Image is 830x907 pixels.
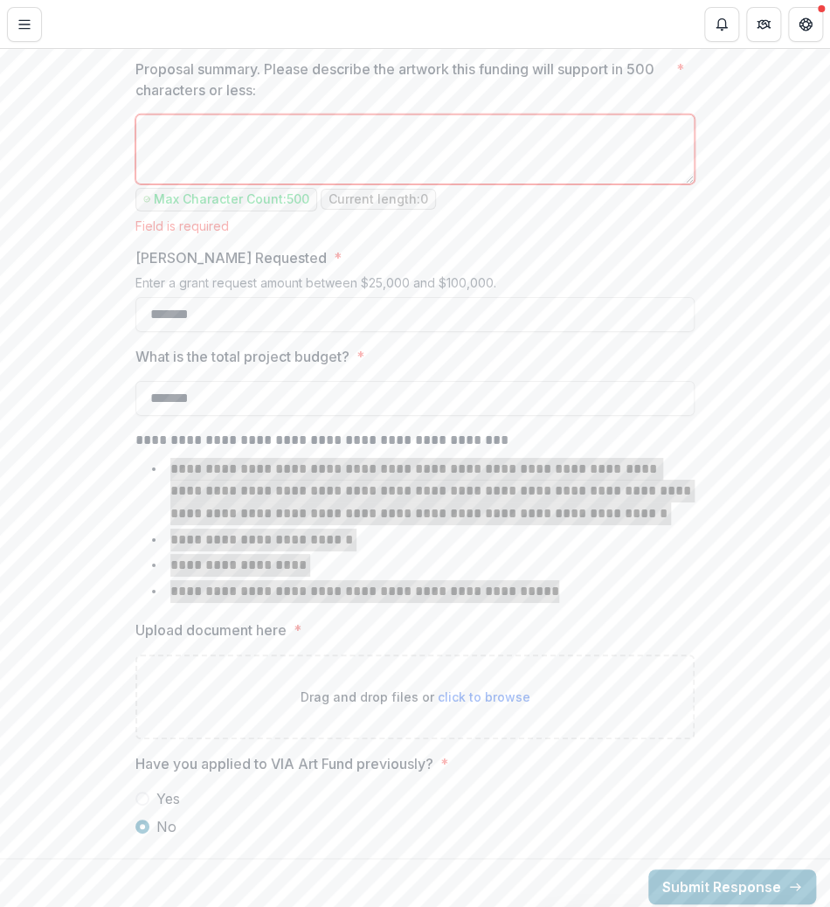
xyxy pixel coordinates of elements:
[746,7,781,42] button: Partners
[135,753,433,774] p: Have you applied to VIA Art Fund previously?
[135,247,327,268] p: [PERSON_NAME] Requested
[301,688,530,706] p: Drag and drop files or
[135,218,695,233] div: Field is required
[329,192,428,207] p: Current length: 0
[154,192,309,207] p: Max Character Count: 500
[648,869,816,904] button: Submit Response
[7,7,42,42] button: Toggle Menu
[156,788,180,809] span: Yes
[135,59,669,100] p: Proposal summary. Please describe the artwork this funding will support in 500 characters or less:
[156,816,176,837] span: No
[135,346,349,367] p: What is the total project budget?
[704,7,739,42] button: Notifications
[788,7,823,42] button: Get Help
[135,620,287,640] p: Upload document here
[135,275,695,297] div: Enter a grant request amount between $25,000 and $100,000.
[438,689,530,704] span: click to browse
